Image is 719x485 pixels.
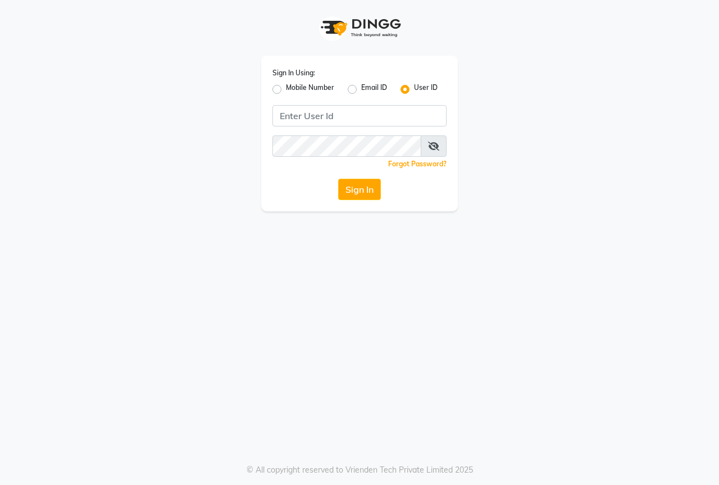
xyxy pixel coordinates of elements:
[315,11,404,44] img: logo1.svg
[272,105,447,126] input: Username
[361,83,387,96] label: Email ID
[414,83,438,96] label: User ID
[338,179,381,200] button: Sign In
[286,83,334,96] label: Mobile Number
[388,160,447,168] a: Forgot Password?
[272,135,421,157] input: Username
[272,68,315,78] label: Sign In Using:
